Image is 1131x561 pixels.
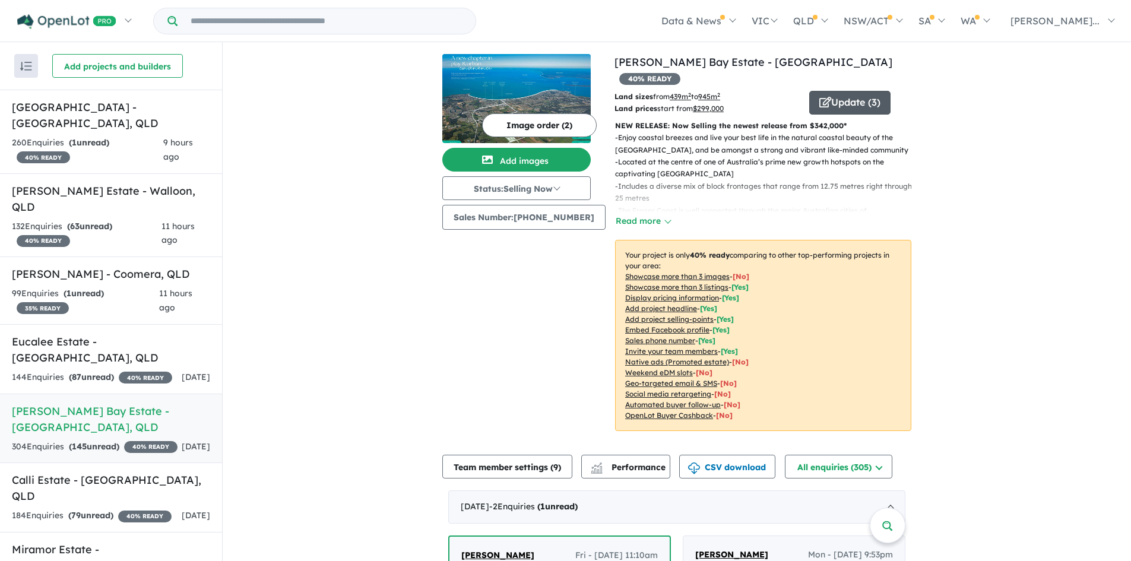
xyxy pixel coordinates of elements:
[614,55,892,69] a: [PERSON_NAME] Bay Estate - [GEOGRAPHIC_DATA]
[12,136,163,164] div: 260 Enquir ies
[68,510,113,521] strong: ( unread)
[717,91,720,98] sup: 2
[163,137,193,162] span: 9 hours ago
[12,472,210,504] h5: Calli Estate - [GEOGRAPHIC_DATA] , QLD
[12,509,172,523] div: 184 Enquir ies
[70,221,80,232] span: 63
[785,455,892,478] button: All enquiries (305)
[615,205,921,229] p: - The Fraser Coast is well connected through the major Australian cities of [GEOGRAPHIC_DATA] and...
[119,372,172,383] span: 40 % READY
[614,103,800,115] p: start from
[442,205,606,230] button: Sales Number:[PHONE_NUMBER]
[731,283,749,291] span: [ Yes ]
[159,288,192,313] span: 11 hours ago
[71,510,81,521] span: 79
[625,347,718,356] u: Invite your team members
[625,283,728,291] u: Showcase more than 3 listings
[593,462,666,473] span: Performance
[615,156,921,180] p: - Located at the centre of one of Australia’s prime new growth hotspots on the captivating [GEOGR...
[66,288,71,299] span: 1
[717,315,734,324] span: [ Yes ]
[625,293,719,302] u: Display pricing information
[615,132,921,156] p: - Enjoy coastal breezes and live your best life in the natural coastal beauty of the [GEOGRAPHIC_...
[700,304,717,313] span: [ Yes ]
[12,370,172,385] div: 144 Enquir ies
[724,400,740,409] span: [No]
[625,325,709,334] u: Embed Facebook profile
[180,8,473,34] input: Try estate name, suburb, builder or developer
[693,104,724,113] u: $ 299,000
[619,73,680,85] span: 40 % READY
[442,455,572,478] button: Team member settings (9)
[696,368,712,377] span: [No]
[540,501,545,512] span: 1
[670,92,691,101] u: 439 m
[625,389,711,398] u: Social media retargeting
[625,411,713,420] u: OpenLot Buyer Cashback
[182,510,210,521] span: [DATE]
[482,113,597,137] button: Image order (2)
[809,91,891,115] button: Update (3)
[118,511,172,522] span: 40 % READY
[17,151,70,163] span: 40 % READY
[553,462,558,473] span: 9
[615,180,921,205] p: - Includes a diverse mix of block frontages that range from 12.75 metres right through to 25 metres
[12,266,210,282] h5: [PERSON_NAME] - Coomera , QLD
[720,379,737,388] span: [No]
[614,91,800,103] p: from
[712,325,730,334] span: [ Yes ]
[698,336,715,345] span: [ Yes ]
[12,403,210,435] h5: [PERSON_NAME] Bay Estate - [GEOGRAPHIC_DATA] , QLD
[12,183,210,215] h5: [PERSON_NAME] Estate - Walloon , QLD
[461,550,534,560] span: [PERSON_NAME]
[12,287,159,315] div: 99 Enquir ies
[625,379,717,388] u: Geo-targeted email & SMS
[732,357,749,366] span: [No]
[714,389,731,398] span: [No]
[124,441,178,453] span: 40 % READY
[442,148,591,172] button: Add images
[12,440,178,454] div: 304 Enquir ies
[615,240,911,431] p: Your project is only comparing to other top-performing projects in your area: - - - - - - - - - -...
[17,14,116,29] img: Openlot PRO Logo White
[581,455,670,478] button: Performance
[72,372,81,382] span: 87
[679,455,775,478] button: CSV download
[615,214,671,228] button: Read more
[489,501,578,512] span: - 2 Enquir ies
[625,400,721,409] u: Automated buyer follow-up
[67,221,112,232] strong: ( unread)
[625,272,730,281] u: Showcase more than 3 images
[614,92,653,101] b: Land sizes
[691,92,720,101] span: to
[64,288,104,299] strong: ( unread)
[698,92,720,101] u: 945 m
[688,462,700,474] img: download icon
[69,137,109,148] strong: ( unread)
[12,334,210,366] h5: Eucalee Estate - [GEOGRAPHIC_DATA] , QLD
[721,347,738,356] span: [ Yes ]
[733,272,749,281] span: [ No ]
[72,137,77,148] span: 1
[12,220,161,248] div: 132 Enquir ies
[442,176,591,200] button: Status:Selling Now
[537,501,578,512] strong: ( unread)
[625,357,729,366] u: Native ads (Promoted estate)
[182,372,210,382] span: [DATE]
[625,336,695,345] u: Sales phone number
[591,462,602,469] img: line-chart.svg
[690,251,730,259] b: 40 % ready
[722,293,739,302] span: [ Yes ]
[69,441,119,452] strong: ( unread)
[17,302,69,314] span: 35 % READY
[161,221,195,246] span: 11 hours ago
[716,411,733,420] span: [No]
[625,304,697,313] u: Add project headline
[72,441,87,452] span: 145
[442,54,591,143] a: Bloom Hervey Bay Estate - Nikenbah
[182,441,210,452] span: [DATE]
[688,91,691,98] sup: 2
[625,368,693,377] u: Weekend eDM slots
[625,315,714,324] u: Add project selling-points
[17,235,70,247] span: 40 % READY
